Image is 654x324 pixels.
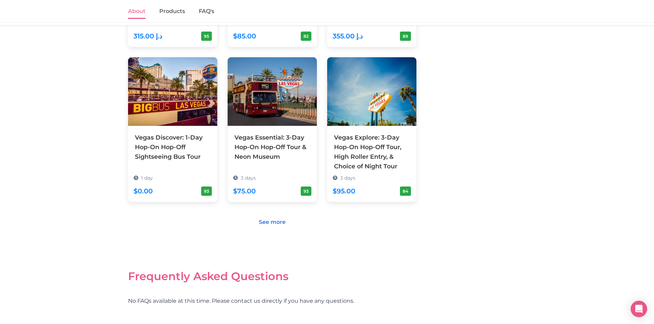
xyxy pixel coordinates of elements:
a: About [128,4,146,19]
div: 93 [301,187,311,196]
span: 3 days [340,175,355,181]
div: 355.00 د.إ [333,31,363,41]
a: Vegas Essential: 3-Day Hop-On Hop-Off Tour & Neon Museum 3 days $75.00 93 [228,57,317,192]
a: Vegas Discover: 1-Day Hop-On Hop-Off Sightseeing Bus Tour 1 day $0.00 93 [128,57,217,192]
div: 89 [400,32,411,41]
div: Vegas Discover: 1-Day Hop-On Hop-Off Sightseeing Bus Tour [135,133,210,161]
span: 3 days [241,175,256,181]
a: FAQ's [199,4,214,19]
div: 93 [201,187,212,196]
p: No FAQs available at this time. Please contact us directly if you have any questions. [128,297,416,305]
div: 95 [201,32,212,41]
div: $0.00 [134,186,153,196]
a: Products [159,4,185,19]
div: $75.00 [233,186,256,196]
span: 1 day [141,175,153,181]
div: $85.00 [233,31,256,41]
a: See more [254,216,290,229]
div: $95.00 [333,186,355,196]
h2: Frequently Asked Questions [128,270,416,283]
div: Vegas Explore: 3-Day Hop-On Hop-Off Tour, High Roller Entry, & Choice of Night Tour [334,133,410,171]
img: Vegas Explore: 3-Day Hop-On Hop-Off Tour, High Roller Entry, & Choice of Night Tour [327,57,416,126]
div: Open Intercom Messenger [631,301,647,317]
img: Vegas Essential: 3-Day Hop-On Hop-Off Tour & Neon Museum [228,57,317,126]
div: 84 [400,187,411,196]
div: Vegas Essential: 3-Day Hop-On Hop-Off Tour & Neon Museum [234,133,310,161]
img: Vegas Discover: 1-Day Hop-On Hop-Off Sightseeing Bus Tour [128,57,217,126]
div: 82 [301,32,311,41]
div: 315.00 د.إ [134,31,162,41]
a: Vegas Explore: 3-Day Hop-On Hop-Off Tour, High Roller Entry, & Choice of Night Tour 3 days $95.00 84 [327,57,416,202]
